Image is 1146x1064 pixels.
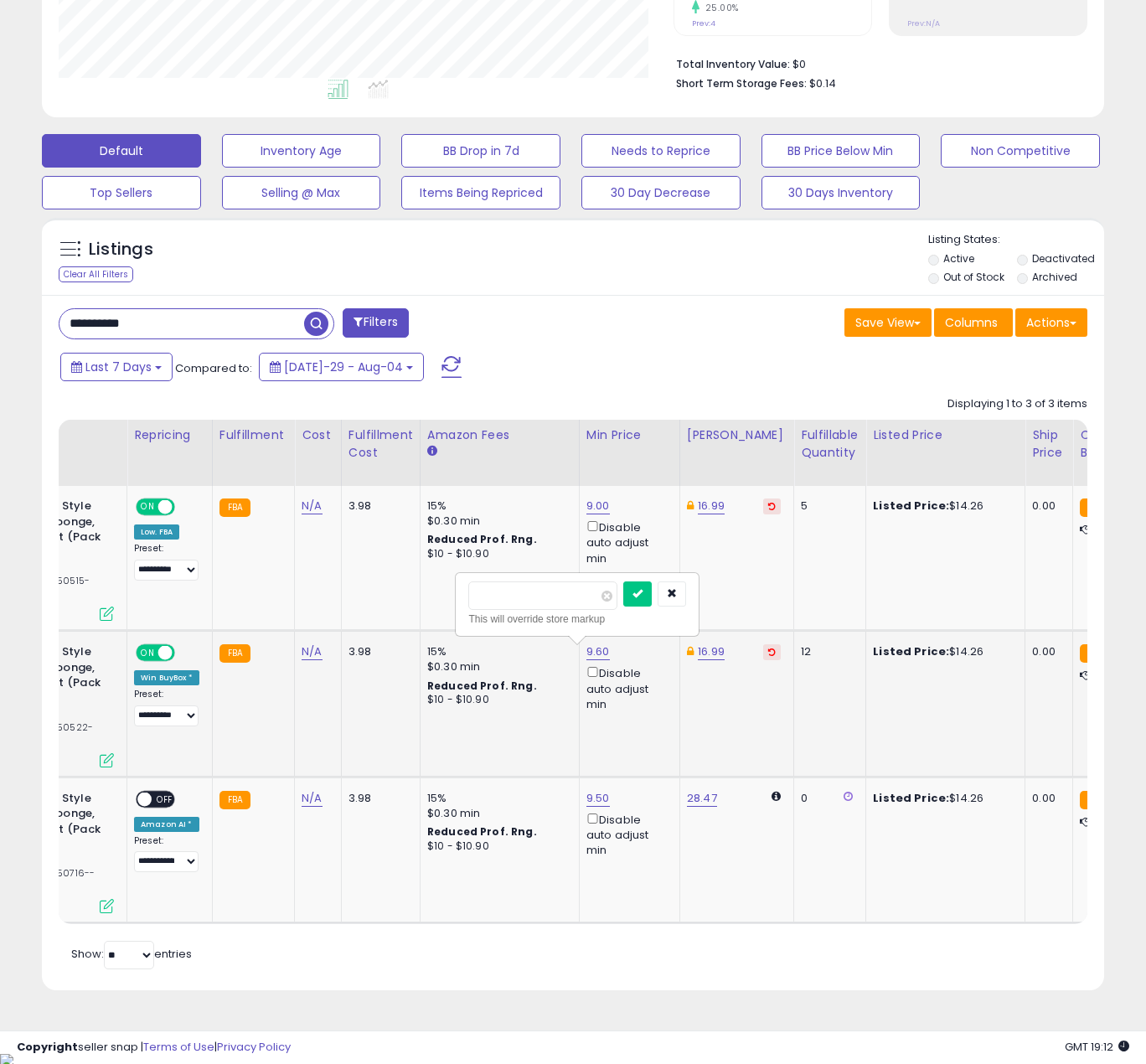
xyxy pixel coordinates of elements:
div: Low. FBA [134,524,179,540]
span: 2025-08-12 19:12 GMT [1065,1039,1129,1055]
h5: Listings [89,238,153,261]
a: 28.47 [687,790,717,807]
strong: Copyright [17,1039,78,1055]
a: 9.50 [586,790,610,807]
div: Preset: [134,689,199,726]
div: Displaying 1 to 3 of 3 items [947,396,1087,412]
div: Fulfillment [219,426,287,444]
b: Reduced Prof. Rng. [427,532,537,546]
div: Disable auto adjust min [586,664,667,712]
div: 15% [427,498,566,514]
small: 25.00% [699,2,739,14]
div: 3.98 [348,791,407,806]
div: $0.30 min [427,659,566,674]
div: 0.00 [1032,791,1060,806]
button: Items Being Repriced [401,176,560,209]
button: BB Price Below Min [761,134,921,168]
div: $10 - $10.90 [427,839,566,854]
div: Min Price [586,426,673,444]
span: [DATE]-29 - Aug-04 [284,359,403,375]
button: Non Competitive [941,134,1100,168]
button: Save View [844,308,932,337]
button: 30 Days Inventory [761,176,921,209]
span: OFF [173,646,199,660]
div: Listed Price [873,426,1018,444]
small: FBA [219,644,250,663]
div: Cost [302,426,334,444]
small: FBA [219,498,250,517]
div: Win BuyBox * [134,670,199,685]
div: $14.26 [873,791,1012,806]
div: seller snap | | [17,1040,291,1056]
small: Prev: 4 [692,18,715,28]
a: Terms of Use [143,1039,214,1055]
small: FBA [1080,791,1111,809]
div: 5 [801,498,853,514]
label: Active [943,251,974,266]
div: 15% [427,791,566,806]
b: Listed Price: [873,643,949,659]
div: $10 - $10.90 [427,693,566,707]
div: $14.26 [873,498,1012,514]
span: $0.14 [809,75,836,91]
label: Deactivated [1032,251,1095,266]
b: Short Term Storage Fees: [676,76,807,90]
a: N/A [302,498,322,514]
div: Repricing [134,426,205,444]
button: Needs to Reprice [581,134,741,168]
span: Last 7 Days [85,359,152,375]
div: Ship Price [1032,426,1066,462]
div: Disable auto adjust min [586,518,667,566]
button: Actions [1015,308,1087,337]
a: 16.99 [698,498,725,514]
a: 9.60 [586,643,610,660]
b: Reduced Prof. Rng. [427,824,537,839]
a: N/A [302,643,322,660]
a: 9.00 [586,498,610,514]
button: Top Sellers [42,176,201,209]
b: Listed Price: [873,498,949,514]
div: $0.30 min [427,514,566,529]
div: Amazon AI * [134,817,199,832]
div: 15% [427,644,566,659]
div: Clear All Filters [59,266,133,282]
label: Out of Stock [943,270,1004,284]
span: ON [137,646,158,660]
div: This will override store markup [468,611,686,628]
button: Filters [343,308,408,338]
div: Disable auto adjust min [586,810,667,859]
button: BB Drop in 7d [401,134,560,168]
div: 3.98 [348,498,407,514]
button: Default [42,134,201,168]
p: Listing States: [928,232,1105,248]
div: Fulfillment Cost [348,426,413,462]
div: 0.00 [1032,498,1060,514]
div: Fulfillable Quantity [801,426,859,462]
div: Preset: [134,835,199,873]
b: Reduced Prof. Rng. [427,679,537,693]
div: $0.30 min [427,806,566,821]
button: Inventory Age [222,134,381,168]
span: Show: entries [71,946,192,962]
small: FBA [1080,498,1111,517]
div: 0.00 [1032,644,1060,659]
div: $10 - $10.90 [427,547,566,561]
small: FBA [219,791,250,809]
small: Prev: N/A [907,18,940,28]
small: Amazon Fees. [427,444,437,459]
button: Selling @ Max [222,176,381,209]
button: 30 Day Decrease [581,176,741,209]
span: ON [137,500,158,514]
a: N/A [302,790,322,807]
a: Privacy Policy [217,1039,291,1055]
a: 16.99 [698,643,725,660]
button: [DATE]-29 - Aug-04 [259,353,424,381]
li: $0 [676,53,1075,73]
small: FBA [1080,644,1111,663]
div: 12 [801,644,853,659]
label: Archived [1032,270,1077,284]
div: 3.98 [348,644,407,659]
button: Last 7 Days [60,353,173,381]
div: 0 [801,791,853,806]
div: Preset: [134,543,199,581]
